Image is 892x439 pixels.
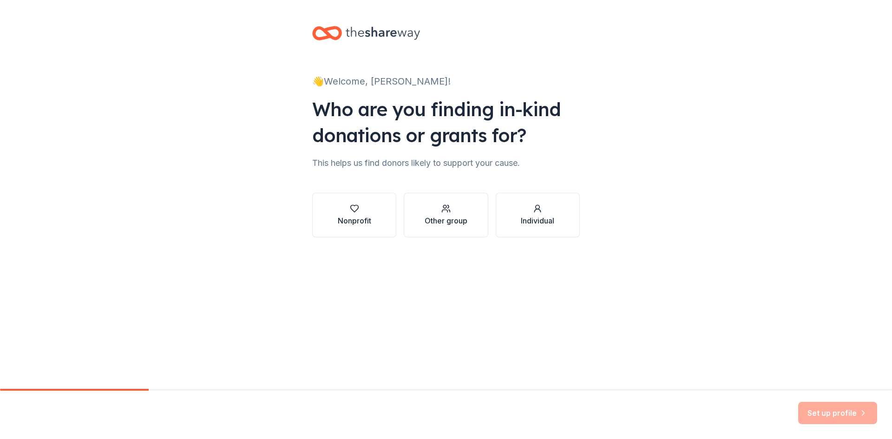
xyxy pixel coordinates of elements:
[496,193,580,237] button: Individual
[312,74,580,89] div: 👋 Welcome, [PERSON_NAME]!
[312,193,396,237] button: Nonprofit
[338,215,371,226] div: Nonprofit
[404,193,488,237] button: Other group
[312,156,580,170] div: This helps us find donors likely to support your cause.
[312,96,580,148] div: Who are you finding in-kind donations or grants for?
[521,215,554,226] div: Individual
[425,215,467,226] div: Other group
